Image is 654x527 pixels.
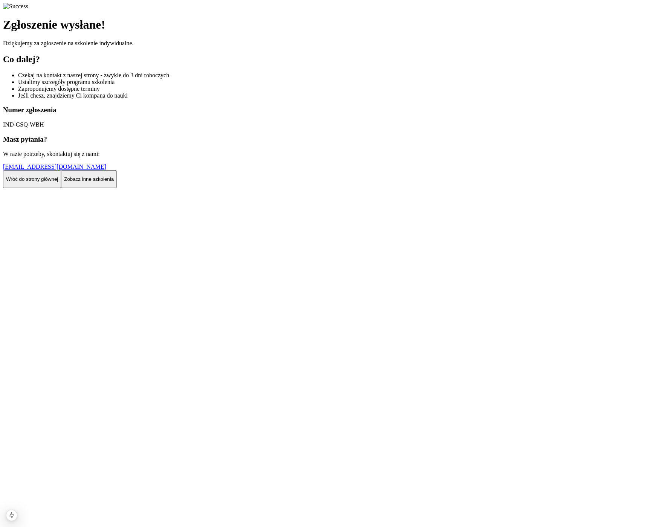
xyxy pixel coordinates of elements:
[18,72,169,78] span: Czekaj na kontakt z naszej strony - zwykle do 3 dni roboczych
[3,170,61,188] button: Wróć do strony głównej
[3,54,651,64] h2: Co dalej?
[61,176,117,182] a: Zobacz inne szkolenia
[3,18,651,32] h1: Zgłoszenie wysłane!
[18,86,100,92] span: Zaproponujemy dostępne terminy
[3,135,651,144] h3: Masz pytania?
[3,151,651,157] p: W razie potrzeby, skontaktuj się z nami:
[6,176,58,182] p: Wróć do strony głównej
[3,3,28,10] img: Success
[3,40,651,47] p: Dziękujemy za zgłoszenie na szkolenie indywidualne.
[3,176,61,182] a: Wróć do strony głównej
[18,92,128,99] span: Jeśli chesz, znajdziemy Ci kompana do nauki
[18,79,115,85] span: Ustalimy szczegóły programu szkolenia
[3,121,651,128] p: IND-GSQ-WBH
[3,163,106,170] a: [EMAIL_ADDRESS][DOMAIN_NAME]
[64,176,114,182] p: Zobacz inne szkolenia
[3,106,651,114] h3: Numer zgłoszenia
[61,170,117,188] button: Zobacz inne szkolenia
